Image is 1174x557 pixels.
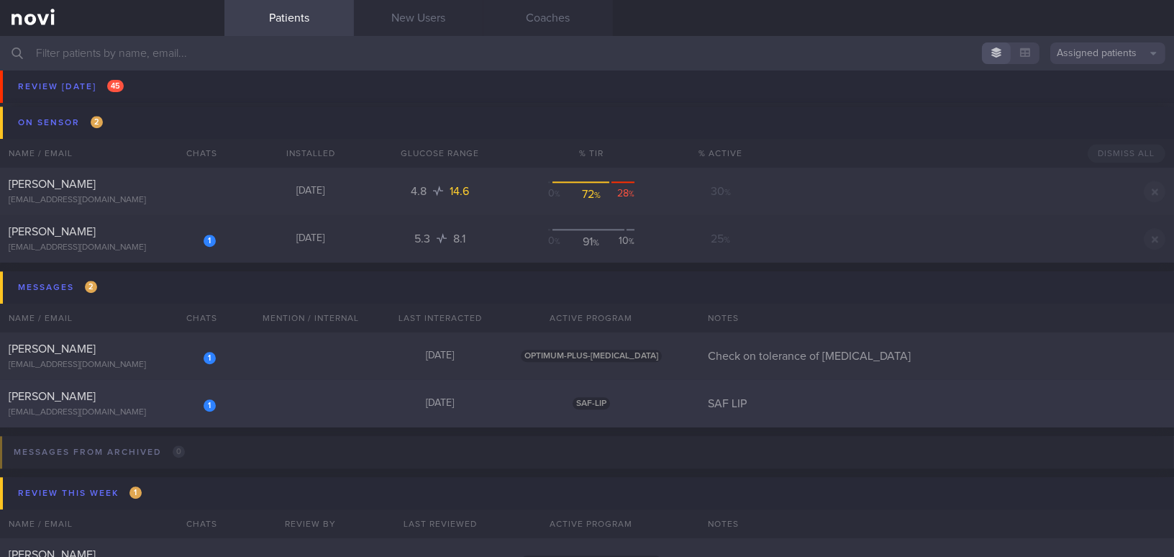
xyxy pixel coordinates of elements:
[548,235,575,249] div: 0
[629,238,634,245] sub: %
[699,349,1174,363] div: Check on tolerance of [MEDICAL_DATA]
[246,232,376,245] div: [DATE]
[629,191,634,198] sub: %
[608,235,634,249] div: 10
[9,391,96,402] span: [PERSON_NAME]
[678,232,764,246] div: 25
[9,243,216,253] div: [EMAIL_ADDRESS][DOMAIN_NAME]
[9,407,216,418] div: [EMAIL_ADDRESS][DOMAIN_NAME]
[246,510,376,538] div: Review By
[204,352,216,364] div: 1
[167,510,224,538] div: Chats
[555,191,560,198] sub: %
[9,226,96,237] span: [PERSON_NAME]
[608,187,634,201] div: 28
[724,189,731,197] sub: %
[246,304,376,332] div: Mention / Internal
[573,68,610,80] span: SAF-LIP
[376,304,505,332] div: Last Interacted
[9,195,216,206] div: [EMAIL_ADDRESS][DOMAIN_NAME]
[376,510,505,538] div: Last Reviewed
[578,235,604,249] div: 91
[505,139,678,168] div: % TIR
[573,397,610,409] span: SAF-LIP
[376,397,505,410] div: [DATE]
[246,68,376,81] div: [DATE]
[246,185,376,198] div: [DATE]
[699,67,1174,81] div: SAF LIP
[9,78,216,89] div: [EMAIL_ADDRESS][DOMAIN_NAME]
[167,304,224,332] div: Chats
[414,233,433,245] span: 5.3
[505,304,678,332] div: Active Program
[204,235,216,247] div: 1
[376,350,505,363] div: [DATE]
[9,360,216,371] div: [EMAIL_ADDRESS][DOMAIN_NAME]
[14,113,106,132] div: On sensor
[678,139,764,168] div: % Active
[594,191,601,200] sub: %
[14,484,145,503] div: Review this week
[91,116,103,128] span: 2
[246,139,376,168] div: Installed
[85,281,97,293] span: 2
[699,397,1174,411] div: SAF LIP
[678,184,764,199] div: 30
[204,399,216,412] div: 1
[548,187,575,201] div: 0
[9,343,96,355] span: [PERSON_NAME]
[578,187,604,201] div: 72
[505,510,678,538] div: Active Program
[173,445,185,458] span: 0
[10,443,188,462] div: Messages from Archived
[1050,42,1165,64] button: Assigned patients
[167,139,224,168] div: Chats
[724,236,730,245] sub: %
[453,233,465,245] span: 8.1
[521,350,662,362] span: OPTIMUM-PLUS-[MEDICAL_DATA]
[129,486,142,499] span: 1
[9,178,96,190] span: [PERSON_NAME]
[376,139,505,168] div: Glucose Range
[699,510,1174,538] div: Notes
[14,278,101,297] div: Messages
[411,186,429,197] span: 4.8
[450,186,469,197] span: 14.6
[376,68,505,81] div: [DATE]
[593,239,599,248] sub: %
[555,238,560,245] sub: %
[1088,144,1165,163] button: Dismiss All
[699,304,1174,332] div: Notes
